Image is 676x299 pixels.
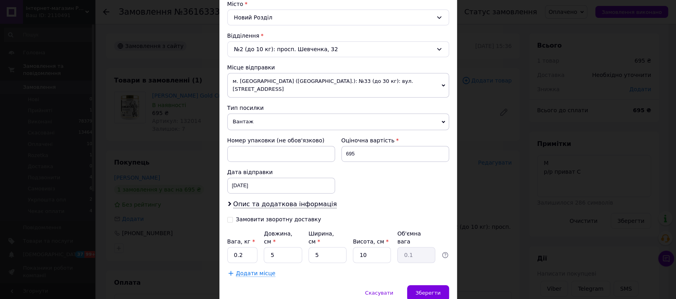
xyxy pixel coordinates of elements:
span: Зберегти [415,290,440,296]
div: Оціночна вартість [341,136,449,144]
span: Скасувати [365,290,393,296]
div: Замовити зворотну доставку [236,216,321,223]
label: Вага, кг [227,238,255,245]
span: Тип посилки [227,105,264,111]
div: Об'ємна вага [397,230,435,245]
label: Ширина, см [308,230,334,245]
span: Вантаж [227,113,449,130]
label: Довжина, см [264,230,292,245]
label: Висота, см [353,238,388,245]
span: Місце відправки [227,64,275,71]
span: м. [GEOGRAPHIC_DATA] ([GEOGRAPHIC_DATA].): №33 (до 30 кг): вул. [STREET_ADDRESS] [227,73,449,98]
div: №2 (до 10 кг): просп. Шевченка, 32 [227,41,449,57]
div: Дата відправки [227,168,335,176]
span: Опис та додаткова інформація [233,200,337,208]
span: Додати місце [236,270,276,277]
div: Номер упаковки (не обов'язково) [227,136,335,144]
div: Відділення [227,32,449,40]
div: Новий Розділ [227,10,449,25]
